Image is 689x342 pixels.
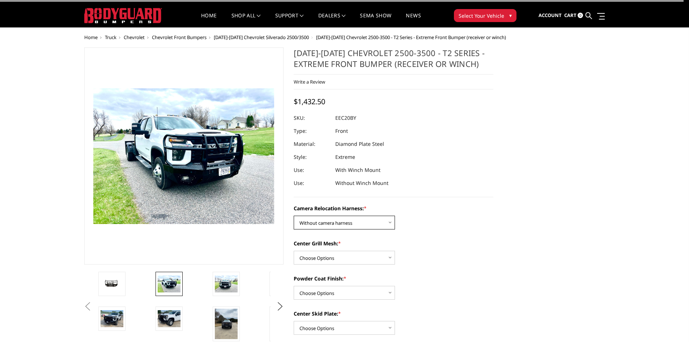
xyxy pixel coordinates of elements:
[335,164,380,177] dd: With Winch Mount
[294,151,330,164] dt: Style:
[335,151,355,164] dd: Extreme
[294,111,330,124] dt: SKU:
[294,47,493,75] h1: [DATE]-[DATE] Chevrolet 2500-3500 - T2 Series - Extreme Front Bumper (receiver or winch)
[406,13,421,27] a: News
[294,97,325,106] span: $1,432.50
[539,6,562,25] a: Account
[101,279,123,289] img: 2020-2023 Chevrolet 2500-3500 - T2 Series - Extreme Front Bumper (receiver or winch)
[454,9,516,22] button: Select Your Vehicle
[84,47,284,265] a: 2020-2023 Chevrolet 2500-3500 - T2 Series - Extreme Front Bumper (receiver or winch)
[318,13,346,27] a: Dealers
[294,240,493,247] label: Center Grill Mesh:
[564,12,577,18] span: Cart
[294,275,493,282] label: Powder Coat Finish:
[201,13,217,27] a: Home
[124,34,145,41] a: Chevrolet
[335,124,348,138] dd: Front
[215,309,238,339] img: 2020-2023 Chevrolet 2500-3500 - T2 Series - Extreme Front Bumper (receiver or winch)
[294,177,330,190] dt: Use:
[84,34,98,41] a: Home
[294,138,330,151] dt: Material:
[84,8,162,23] img: BODYGUARD BUMPERS
[564,6,583,25] a: Cart 0
[509,12,512,19] span: ▾
[101,310,123,327] img: 2020-2023 Chevrolet 2500-3500 - T2 Series - Extreme Front Bumper (receiver or winch)
[152,34,207,41] a: Chevrolet Front Bumpers
[294,204,493,212] label: Camera Relocation Harness:
[294,79,325,85] a: Write a Review
[105,34,116,41] a: Truck
[539,12,562,18] span: Account
[275,301,285,312] button: Next
[316,34,506,41] span: [DATE]-[DATE] Chevrolet 2500-3500 - T2 Series - Extreme Front Bumper (receiver or winch)
[275,13,304,27] a: Support
[335,177,388,190] dd: Without Winch Mount
[82,301,93,312] button: Previous
[158,275,180,292] img: 2020-2023 Chevrolet 2500-3500 - T2 Series - Extreme Front Bumper (receiver or winch)
[294,310,493,317] label: Center Skid Plate:
[294,164,330,177] dt: Use:
[578,13,583,18] span: 0
[231,13,261,27] a: shop all
[215,275,238,292] img: 2020-2023 Chevrolet 2500-3500 - T2 Series - Extreme Front Bumper (receiver or winch)
[158,310,180,327] img: 2020-2023 Chevrolet 2500-3500 - T2 Series - Extreme Front Bumper (receiver or winch)
[294,124,330,138] dt: Type:
[360,13,391,27] a: SEMA Show
[335,111,356,124] dd: EEC20BY
[214,34,309,41] a: [DATE]-[DATE] Chevrolet Silverado 2500/3500
[335,138,384,151] dd: Diamond Plate Steel
[459,12,504,20] span: Select Your Vehicle
[653,307,689,342] iframe: Chat Widget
